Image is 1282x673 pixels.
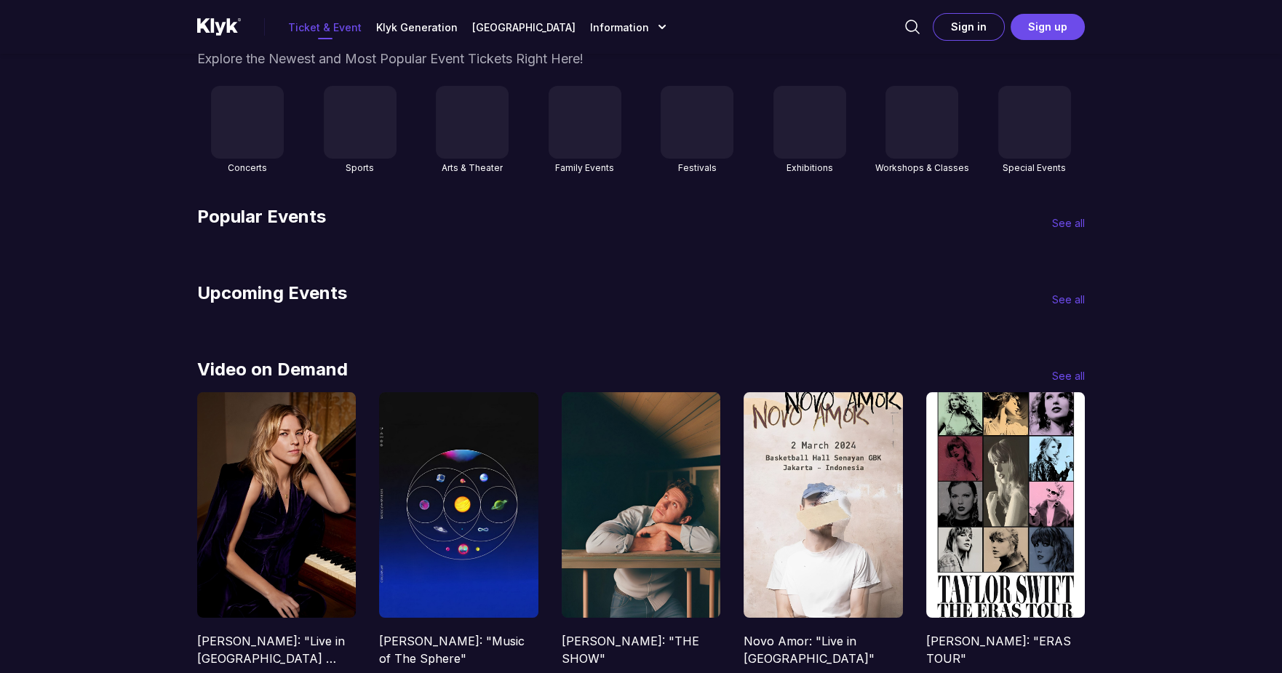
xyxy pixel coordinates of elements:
p: Novo Amor: "Live in [GEOGRAPHIC_DATA]" [744,632,902,667]
button: Special Events [998,86,1071,159]
img: site-logo [197,17,241,37]
button: Information [590,20,669,35]
p: Concerts [228,162,267,175]
a: See all [1052,368,1085,383]
p: Festivals [678,162,717,175]
p: Information [590,20,649,35]
p: Family Events [555,162,614,175]
img: Concerts [223,97,272,147]
button: Exhibitions [773,86,846,159]
p: Explore the Newest and Most Popular Event Tickets Right Here! [197,49,1085,68]
p: [PERSON_NAME]: "THE SHOW" [562,632,720,667]
img: Novo Amor: "Live in Jakarta" Poster [744,392,902,618]
p: Workshops & Classes [875,162,969,175]
h4: Upcoming Events [197,283,1046,304]
button: alert-icon [898,9,927,45]
a: Ticket & Event [288,20,362,35]
a: Klyk Generation [376,20,458,35]
p: Special Events [1003,162,1066,175]
p: [PERSON_NAME]: "Music of The Sphere" [379,632,538,667]
p: [PERSON_NAME]: "Live in [GEOGRAPHIC_DATA] 2024" [197,632,356,667]
img: Taylor Swift: "ERAS TOUR" Poster [926,392,1085,618]
p: Exhibitions [787,162,833,175]
h4: Popular Events [197,207,1046,228]
img: Arts & Theater [447,97,497,147]
img: Workshops & Classes [897,97,947,147]
button: Arts & Theater [436,86,509,159]
img: Diana Krall: "Live in Jakarta 2024" Poster [197,392,356,618]
button: Sign up [1011,14,1085,40]
img: Festivals [672,97,722,147]
img: Special Events [1010,97,1059,147]
img: Family Events [560,97,610,147]
button: Sports [324,86,397,159]
img: Coldplay: "Music of The Sphere" Poster [379,392,538,618]
p: Arts & Theater [442,162,503,175]
a: See all [1052,215,1085,231]
a: [GEOGRAPHIC_DATA] [472,20,576,35]
button: Workshops & Classes [885,86,958,159]
img: Exhibitions [785,97,835,147]
button: Concerts [211,86,284,159]
button: Family Events [549,86,621,159]
img: Niall Horan: "THE SHOW" Poster [562,392,720,618]
button: Sign in [933,13,1005,41]
p: Sports [346,162,374,175]
button: Festivals [661,86,733,159]
p: [PERSON_NAME]: "ERAS TOUR" [926,632,1085,667]
a: See all [1052,292,1085,307]
h4: Video on Demand [197,359,1046,381]
img: Sports [335,97,385,147]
